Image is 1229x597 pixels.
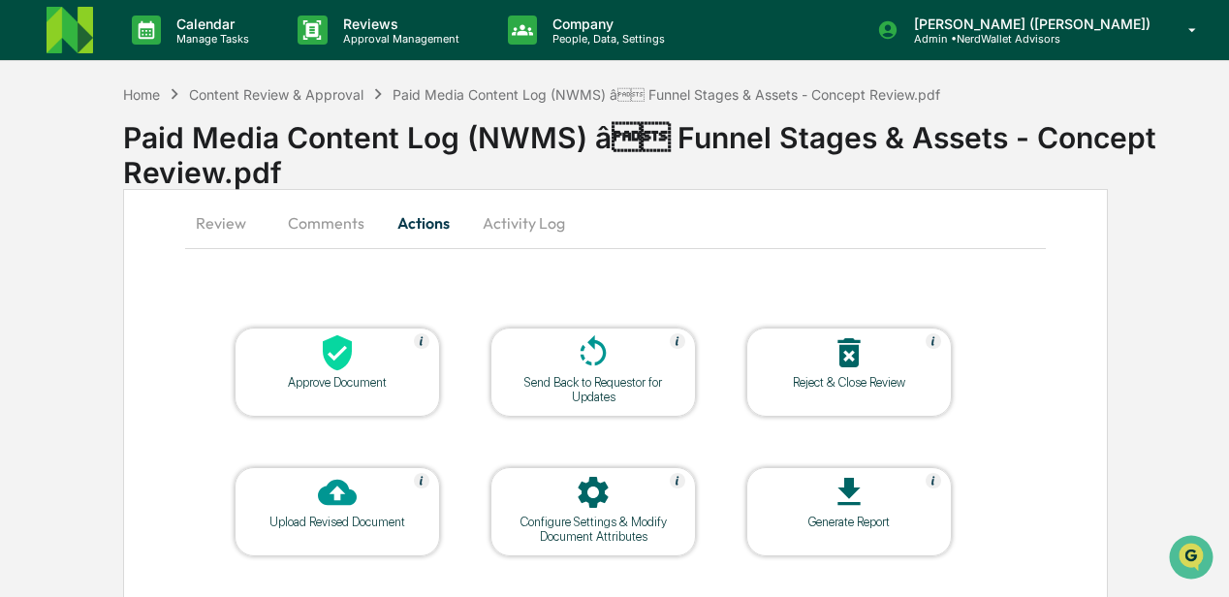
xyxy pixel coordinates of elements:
span: [PERSON_NAME] (C) [60,353,177,368]
div: Approve Document [250,375,425,390]
p: People, Data, Settings [537,32,675,46]
div: Past conversations [19,252,130,267]
span: Pylon [193,454,235,468]
div: Configure Settings & Modify Document Attributes [506,515,680,544]
img: Help [670,333,685,349]
div: secondary tabs example [185,200,1046,246]
a: Powered byPylon [137,453,235,468]
p: How can we help? [19,78,353,109]
div: Send Back to Requestor for Updates [506,375,680,404]
a: 🖐️Preclearance [12,425,133,460]
button: See all [300,248,353,271]
iframe: Open customer support [1167,533,1219,585]
img: DeeAnn Dempsey (C) [19,334,50,365]
img: DeeAnn Dempsey (C) [19,282,50,313]
span: 9:57 AM [192,300,239,316]
span: • [181,353,188,368]
div: Content Review & Approval [189,86,363,103]
p: [PERSON_NAME] ([PERSON_NAME]) [898,16,1160,32]
div: Upload Revised Document [250,515,425,529]
img: Help [670,473,685,488]
p: Company [537,16,675,32]
p: Calendar [161,16,259,32]
img: logo [47,7,93,53]
span: [PERSON_NAME] (C) [60,300,177,316]
div: Paid Media Content Log (NWMS) â Funnel Stages & Assets - Concept Review.pdf [123,105,1229,190]
img: 1746055101610-c473b297-6a78-478c-a979-82029cc54cd1 [19,185,54,220]
div: Paid Media Content Log (NWMS) â Funnel Stages & Assets - Concept Review.pdf [393,86,940,103]
button: Start new chat [330,191,353,214]
span: Attestations [160,433,240,453]
img: Help [414,473,429,488]
button: Activity Log [467,200,581,246]
p: Reviews [328,16,469,32]
button: Comments [272,200,380,246]
div: Start new chat [87,185,318,204]
img: Greenboard [19,19,58,58]
div: Reject & Close Review [762,375,936,390]
div: Home [123,86,160,103]
p: Manage Tasks [161,32,259,46]
span: [DATE] [192,353,232,368]
img: Help [414,333,429,349]
span: • [181,300,188,316]
span: Preclearance [39,433,125,453]
div: Generate Report [762,515,936,529]
img: Help [926,333,941,349]
img: Help [926,473,941,488]
button: Actions [380,200,467,246]
img: 8933085812038_c878075ebb4cc5468115_72.jpg [41,185,76,220]
button: Review [185,200,272,246]
p: Admin • NerdWallet Advisors [898,32,1079,46]
div: We're available if you need us! [87,204,267,220]
p: Approval Management [328,32,469,46]
div: 🖐️ [19,435,35,451]
a: 🗄️Attestations [133,425,248,460]
div: 🗄️ [141,435,156,451]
